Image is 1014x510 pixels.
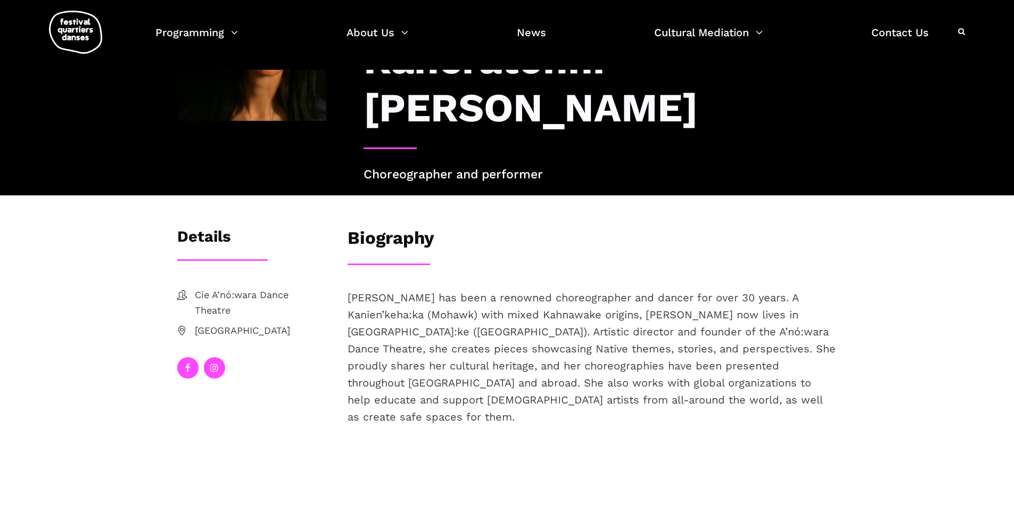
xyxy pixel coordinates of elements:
a: facebook [177,357,199,379]
h3: Biography [348,227,434,254]
a: About Us [347,23,408,55]
span: [GEOGRAPHIC_DATA] [195,323,326,339]
a: instagram [204,357,225,379]
span: [PERSON_NAME] has been a renowned choreographer and dancer for over 30 years. A Kanien’keha:ka (M... [348,291,836,423]
a: News [517,23,546,55]
p: Choreographer and performer [364,165,837,185]
span: Cie A’nó:wara Dance Theatre [195,287,326,318]
a: Programming [155,23,238,55]
img: logo-fqd-med [49,11,102,54]
h3: Details [177,227,230,254]
a: Cultural Mediation [654,23,763,55]
a: Contact Us [871,23,929,55]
